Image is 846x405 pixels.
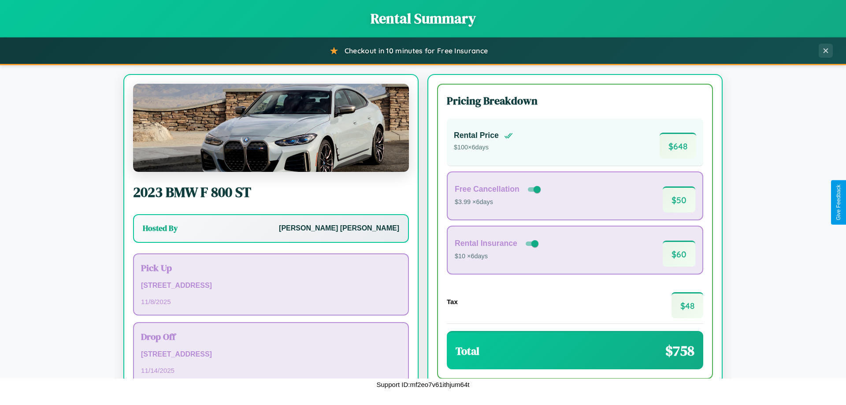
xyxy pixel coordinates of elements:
[141,261,401,274] h3: Pick Up
[345,46,488,55] span: Checkout in 10 minutes for Free Insurance
[454,142,513,153] p: $ 100 × 6 days
[835,185,842,220] div: Give Feedback
[672,292,703,318] span: $ 48
[141,330,401,343] h3: Drop Off
[9,9,837,28] h1: Rental Summary
[455,185,519,194] h4: Free Cancellation
[455,197,542,208] p: $3.99 × 6 days
[455,239,517,248] h4: Rental Insurance
[143,223,178,234] h3: Hosted By
[377,379,470,390] p: Support ID: mf2eo7v61ithjum64t
[141,279,401,292] p: [STREET_ADDRESS]
[447,93,703,108] h3: Pricing Breakdown
[133,84,409,172] img: BMW F 800 ST
[660,133,696,159] span: $ 648
[455,251,540,262] p: $10 × 6 days
[454,131,499,140] h4: Rental Price
[133,182,409,202] h2: 2023 BMW F 800 ST
[665,341,694,360] span: $ 758
[141,296,401,308] p: 11 / 8 / 2025
[141,348,401,361] p: [STREET_ADDRESS]
[456,344,479,358] h3: Total
[663,241,695,267] span: $ 60
[141,364,401,376] p: 11 / 14 / 2025
[447,298,458,305] h4: Tax
[663,186,695,212] span: $ 50
[279,222,399,235] p: [PERSON_NAME] [PERSON_NAME]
